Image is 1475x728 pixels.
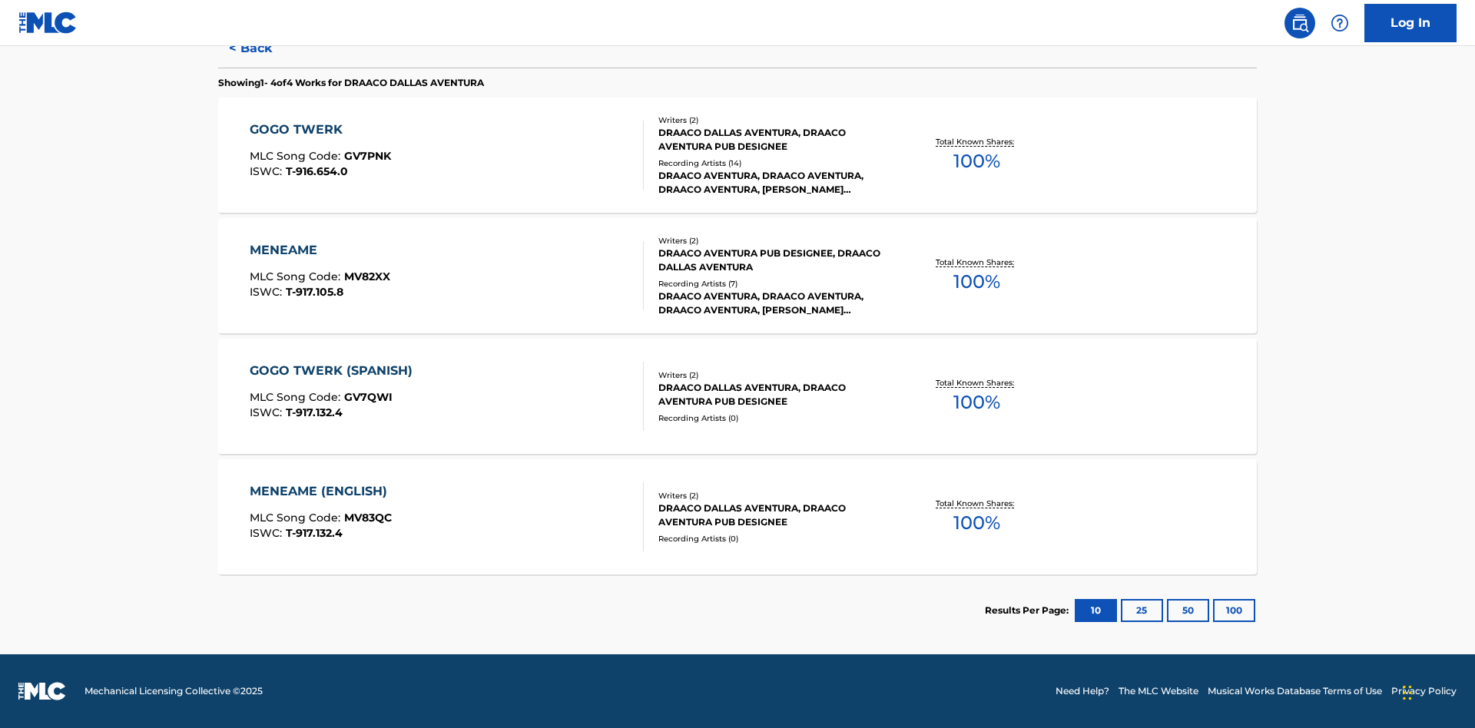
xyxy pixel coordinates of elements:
div: DRAACO DALLAS AVENTURA, DRAACO AVENTURA PUB DESIGNEE [658,501,890,529]
span: T-916.654.0 [286,164,348,178]
div: Recording Artists ( 7 ) [658,278,890,290]
span: T-917.132.4 [286,405,343,419]
div: MENEAME (ENGLISH) [250,482,395,501]
div: DRAACO AVENTURA, DRAACO AVENTURA, DRAACO AVENTURA, [PERSON_NAME] AVENTURA, DRAACO AVENTURA [658,169,890,197]
div: Writers ( 2 ) [658,235,890,247]
p: Showing 1 - 4 of 4 Works for DRAACO DALLAS AVENTURA [218,76,484,90]
span: ISWC : [250,405,286,419]
div: DRAACO AVENTURA, DRAACO AVENTURA, DRAACO AVENTURA, [PERSON_NAME] AVENTURA, DRAACO AVENTURA [658,290,890,317]
img: help [1331,14,1349,32]
span: 100 % [953,268,1000,296]
span: ISWC : [250,285,286,299]
p: Results Per Page: [985,604,1072,617]
div: GOGO TWERK [250,121,391,139]
div: Drag [1403,670,1412,716]
div: Writers ( 2 ) [658,369,890,381]
span: ISWC : [250,526,286,540]
span: MLC Song Code : [250,270,344,283]
div: Recording Artists ( 0 ) [658,412,890,424]
div: DRAACO DALLAS AVENTURA, DRAACO AVENTURA PUB DESIGNEE [658,126,890,154]
span: MV82XX [344,270,390,283]
span: T-917.132.4 [286,526,343,540]
span: GV7PNK [344,149,391,163]
div: Recording Artists ( 14 ) [658,157,890,169]
div: GOGO TWERK (SPANISH) [250,362,420,380]
span: T-917.105.8 [286,285,343,299]
button: 25 [1121,599,1163,622]
span: GV7QWI [344,390,393,404]
button: < Back [218,29,310,68]
span: MLC Song Code : [250,149,344,163]
a: MENEAME (ENGLISH)MLC Song Code:MV83QCISWC:T-917.132.4Writers (2)DRAACO DALLAS AVENTURA, DRAACO AV... [218,459,1257,574]
a: Privacy Policy [1391,684,1457,698]
img: MLC Logo [18,12,78,34]
a: Musical Works Database Terms of Use [1208,684,1382,698]
img: logo [18,682,66,700]
span: Mechanical Licensing Collective © 2025 [85,684,263,698]
div: DRAACO AVENTURA PUB DESIGNEE, DRAACO DALLAS AVENTURA [658,247,890,274]
span: MV83QC [344,511,392,524]
span: 100 % [953,147,1000,175]
img: search [1291,14,1309,32]
a: The MLC Website [1119,684,1198,698]
p: Total Known Shares: [936,136,1018,147]
span: 100 % [953,509,1000,537]
span: ISWC : [250,164,286,178]
a: Need Help? [1056,684,1109,698]
a: GOGO TWERKMLC Song Code:GV7PNKISWC:T-916.654.0Writers (2)DRAACO DALLAS AVENTURA, DRAACO AVENTURA ... [218,98,1257,213]
button: 10 [1075,599,1117,622]
a: MENEAMEMLC Song Code:MV82XXISWC:T-917.105.8Writers (2)DRAACO AVENTURA PUB DESIGNEE, DRAACO DALLAS... [218,218,1257,333]
div: Help [1324,8,1355,38]
button: 100 [1213,599,1255,622]
a: Log In [1364,4,1457,42]
div: DRAACO DALLAS AVENTURA, DRAACO AVENTURA PUB DESIGNEE [658,381,890,409]
button: 50 [1167,599,1209,622]
div: Writers ( 2 ) [658,490,890,501]
div: Writers ( 2 ) [658,114,890,126]
span: MLC Song Code : [250,511,344,524]
div: MENEAME [250,241,390,260]
p: Total Known Shares: [936,498,1018,509]
span: 100 % [953,389,1000,416]
a: Public Search [1284,8,1315,38]
a: GOGO TWERK (SPANISH)MLC Song Code:GV7QWIISWC:T-917.132.4Writers (2)DRAACO DALLAS AVENTURA, DRAACO... [218,339,1257,454]
p: Total Known Shares: [936,256,1018,268]
span: MLC Song Code : [250,390,344,404]
iframe: Chat Widget [1398,654,1475,728]
div: Recording Artists ( 0 ) [658,533,890,544]
p: Total Known Shares: [936,377,1018,389]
